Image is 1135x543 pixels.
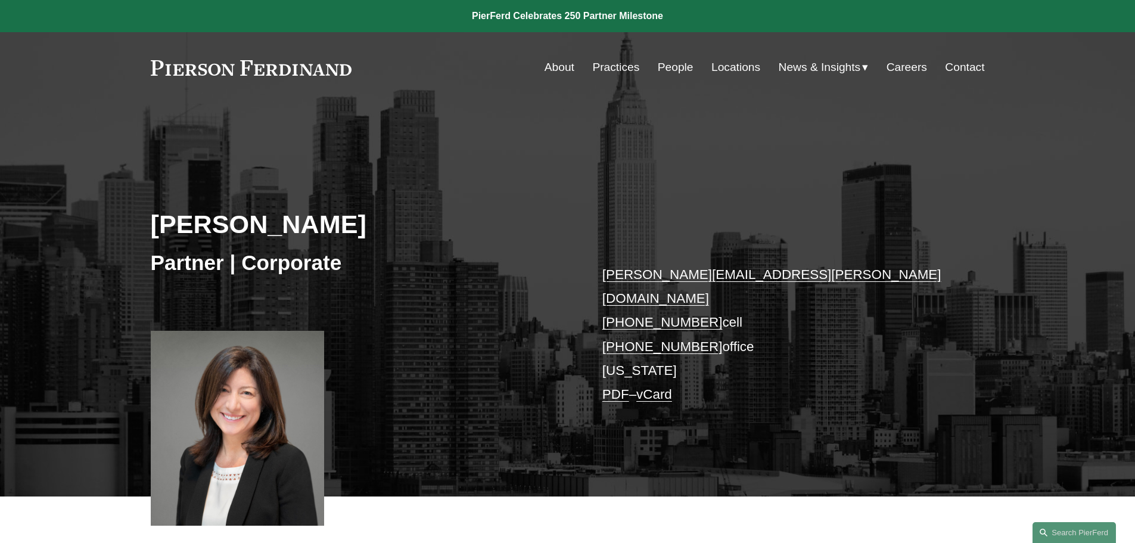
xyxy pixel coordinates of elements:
a: folder dropdown [779,56,869,79]
h2: [PERSON_NAME] [151,209,568,240]
a: Practices [592,56,639,79]
a: Contact [945,56,984,79]
h3: Partner | Corporate [151,250,568,276]
a: Careers [887,56,927,79]
a: vCard [636,387,672,402]
a: PDF [602,387,629,402]
a: [PERSON_NAME][EMAIL_ADDRESS][PERSON_NAME][DOMAIN_NAME] [602,267,941,306]
a: Locations [711,56,760,79]
a: About [545,56,574,79]
a: Search this site [1033,522,1116,543]
a: People [658,56,694,79]
p: cell office [US_STATE] – [602,263,950,407]
a: [PHONE_NUMBER] [602,315,723,330]
span: News & Insights [779,57,861,78]
a: [PHONE_NUMBER] [602,339,723,354]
